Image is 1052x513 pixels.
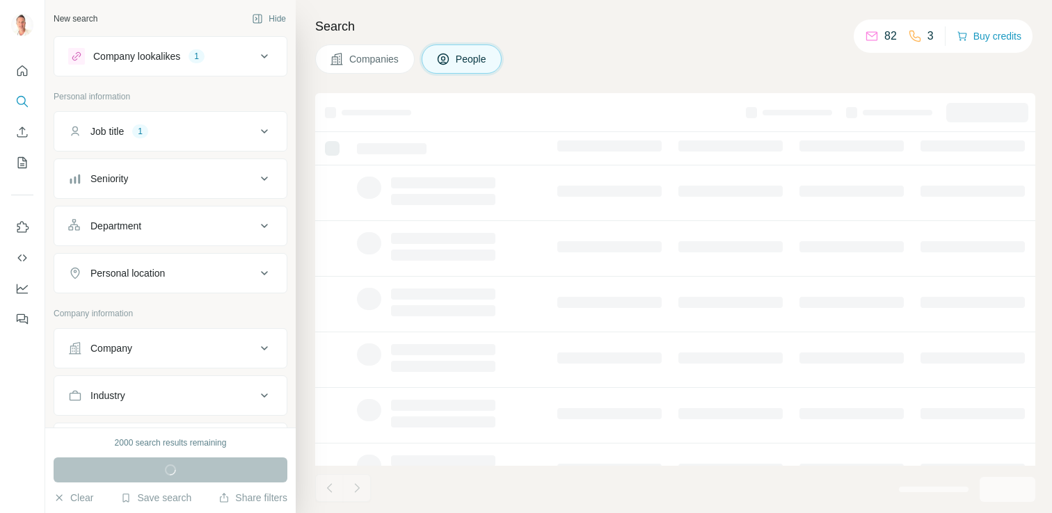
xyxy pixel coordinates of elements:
[54,332,287,365] button: Company
[349,52,400,66] span: Companies
[54,115,287,148] button: Job title1
[927,28,934,44] p: 3
[884,28,897,44] p: 82
[54,379,287,412] button: Industry
[11,89,33,114] button: Search
[54,491,93,505] button: Clear
[456,52,488,66] span: People
[54,40,287,73] button: Company lookalikes1
[54,13,97,25] div: New search
[90,341,132,355] div: Company
[11,120,33,145] button: Enrich CSV
[11,215,33,240] button: Use Surfe on LinkedIn
[315,17,1035,36] h4: Search
[132,125,148,138] div: 1
[242,8,296,29] button: Hide
[11,14,33,36] img: Avatar
[11,276,33,301] button: Dashboard
[54,426,287,459] button: HQ location
[90,172,128,186] div: Seniority
[90,219,141,233] div: Department
[54,162,287,195] button: Seniority
[115,437,227,449] div: 2000 search results remaining
[11,307,33,332] button: Feedback
[90,124,124,138] div: Job title
[54,307,287,320] p: Company information
[54,209,287,243] button: Department
[120,491,191,505] button: Save search
[189,50,205,63] div: 1
[93,49,180,63] div: Company lookalikes
[90,266,165,280] div: Personal location
[11,245,33,270] button: Use Surfe API
[11,58,33,83] button: Quick start
[218,491,287,505] button: Share filters
[90,389,125,402] div: Industry
[54,256,287,290] button: Personal location
[957,26,1021,46] button: Buy credits
[54,90,287,103] p: Personal information
[11,150,33,175] button: My lists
